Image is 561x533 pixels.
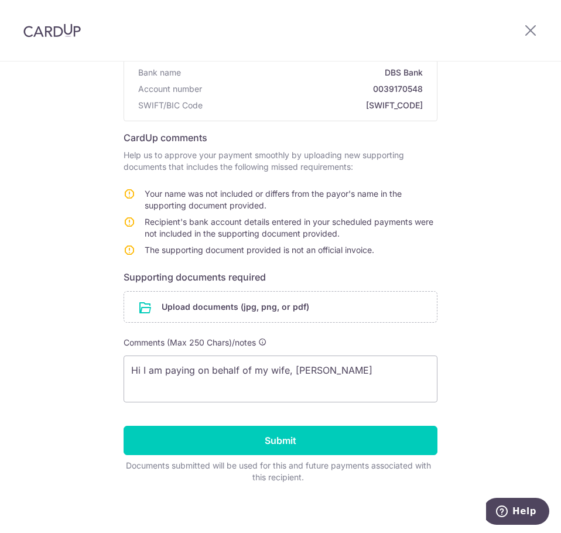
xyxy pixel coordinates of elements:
div: Upload documents (jpg, png, or pdf) [124,291,437,323]
h6: Supporting documents required [124,270,437,284]
div: Documents submitted will be used for this and future payments associated with this recipient. [124,460,433,483]
span: Recipient's bank account details entered in your scheduled payments were not included in the supp... [145,217,433,238]
span: Bank name [138,67,181,78]
p: Help us to approve your payment smoothly by uploading new supporting documents that includes the ... [124,149,437,173]
span: DBS Bank [186,67,423,78]
span: Comments (Max 250 Chars)/notes [124,337,256,347]
span: [SWIFT_CODE] [207,100,423,111]
h6: CardUp comments [124,131,437,145]
img: CardUp [23,23,81,37]
iframe: Opens a widget where you can find more information [486,498,549,527]
span: Your name was not included or differs from the payor's name in the supporting document provided. [145,189,402,210]
input: Submit [124,426,437,455]
span: Account number [138,83,202,95]
span: The supporting document provided is not an official invoice. [145,245,374,255]
span: 0039170548 [207,83,423,95]
span: SWIFT/BIC Code [138,100,203,111]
